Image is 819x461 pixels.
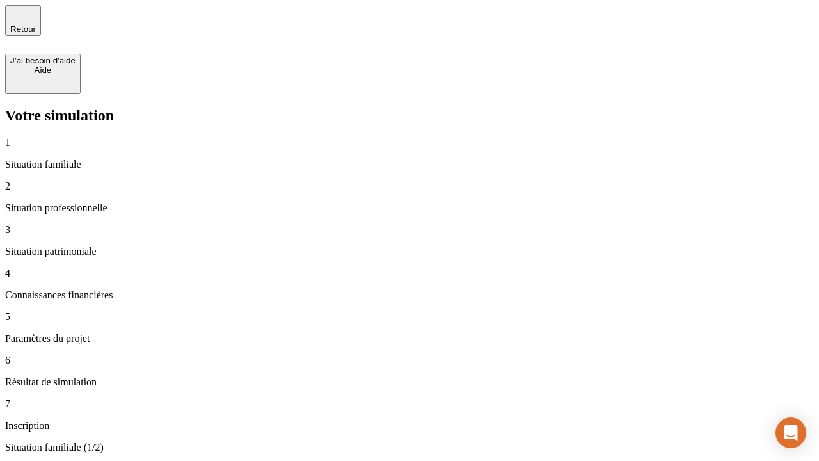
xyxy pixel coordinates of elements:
[5,246,814,257] p: Situation patrimoniale
[10,24,36,34] span: Retour
[5,398,814,410] p: 7
[5,420,814,432] p: Inscription
[5,355,814,366] p: 6
[5,333,814,344] p: Paramètres du projet
[5,224,814,236] p: 3
[5,54,81,94] button: J’ai besoin d'aideAide
[5,268,814,279] p: 4
[5,442,814,453] p: Situation familiale (1/2)
[775,417,806,448] div: Open Intercom Messenger
[5,137,814,149] p: 1
[5,181,814,192] p: 2
[5,107,814,124] h2: Votre simulation
[5,159,814,170] p: Situation familiale
[5,311,814,323] p: 5
[10,56,76,65] div: J’ai besoin d'aide
[5,376,814,388] p: Résultat de simulation
[5,5,41,36] button: Retour
[5,289,814,301] p: Connaissances financières
[10,65,76,75] div: Aide
[5,202,814,214] p: Situation professionnelle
